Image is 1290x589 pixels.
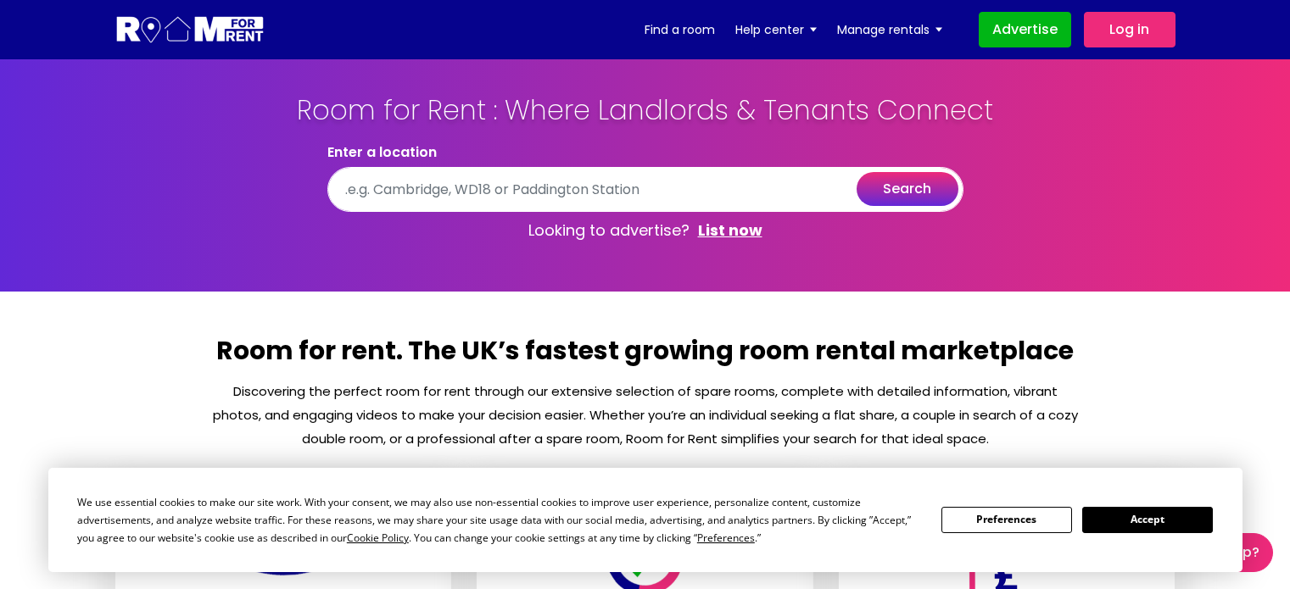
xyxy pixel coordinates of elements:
label: Enter a location [327,144,963,160]
input: .e.g. Cambridge, WD18 or Paddington Station [327,167,963,212]
p: Looking to advertise? [327,212,963,249]
button: search [857,172,958,206]
p: Discovering the perfect room for rent through our extensive selection of spare rooms, complete wi... [211,380,1080,451]
a: Manage rentals [837,17,942,42]
a: Find a room [645,17,715,42]
div: Cookie Consent Prompt [48,468,1243,572]
div: We use essential cookies to make our site work. With your consent, we may also use non-essential ... [77,493,921,547]
a: Advertise [979,12,1071,47]
span: Cookie Policy [347,531,409,545]
a: List now [698,220,762,241]
img: Logo for Room for Rent, featuring a welcoming design with a house icon and modern typography [115,14,265,46]
button: Preferences [941,507,1072,533]
button: Accept [1082,507,1213,533]
h1: Room for Rent : Where Landlords & Tenants Connect [260,93,1031,144]
span: Preferences [697,531,755,545]
a: Log in [1084,12,1176,47]
a: Help center [735,17,817,42]
h2: Room for rent. The UK’s fastest growing room rental marketplace [211,334,1080,380]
